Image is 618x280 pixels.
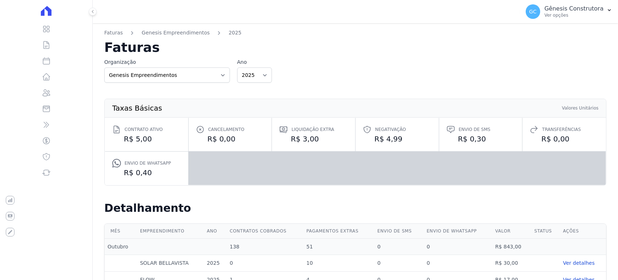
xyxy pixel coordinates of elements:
[424,255,492,272] td: 0
[374,255,424,272] td: 0
[375,126,406,133] span: Negativação
[142,29,210,37] a: Genesis Empreendimentos
[446,134,515,144] dd: R$ 0,30
[492,255,531,272] td: R$ 30,00
[227,224,304,239] th: Contratos cobrados
[204,255,227,272] td: 2025
[112,105,163,111] th: Taxas Básicas
[125,160,171,167] span: Envio de Whatsapp
[530,134,598,144] dd: R$ 0,00
[560,224,606,239] th: Ações
[112,134,181,144] dd: R$ 5,00
[563,259,603,267] a: Ver detalhes
[529,9,537,14] span: GC
[228,29,241,37] a: 2025
[208,126,244,133] span: Cancelamento
[227,239,304,255] td: 138
[104,29,606,41] nav: Breadcrumb
[105,239,137,255] td: Outubro
[424,224,492,239] th: Envio de Whatsapp
[104,41,606,54] h2: Faturas
[104,29,123,37] a: Faturas
[204,224,227,239] th: Ano
[303,239,374,255] td: 51
[492,224,531,239] th: Valor
[303,224,374,239] th: Pagamentos extras
[545,5,604,12] p: Gênesis Construtora
[196,134,265,144] dd: R$ 0,00
[279,134,348,144] dd: R$ 3,00
[227,255,304,272] td: 0
[545,12,604,18] p: Ver opções
[363,134,432,144] dd: R$ 4,99
[424,239,492,255] td: 0
[105,224,137,239] th: Mês
[303,255,374,272] td: 10
[291,126,334,133] span: Liquidação extra
[531,224,560,239] th: Status
[374,239,424,255] td: 0
[137,224,204,239] th: Empreendimento
[459,126,491,133] span: Envio de SMS
[112,168,181,178] dd: R$ 0,40
[237,58,272,66] label: Ano
[104,202,606,215] h2: Detalhamento
[125,126,163,133] span: Contrato ativo
[542,126,581,133] span: Transferências
[137,255,204,272] td: SOLAR BELLAVISTA
[562,105,599,111] th: Valores Unitários
[374,224,424,239] th: Envio de SMS
[520,1,618,22] button: GC Gênesis Construtora Ver opções
[492,239,531,255] td: R$ 843,00
[104,58,230,66] label: Organização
